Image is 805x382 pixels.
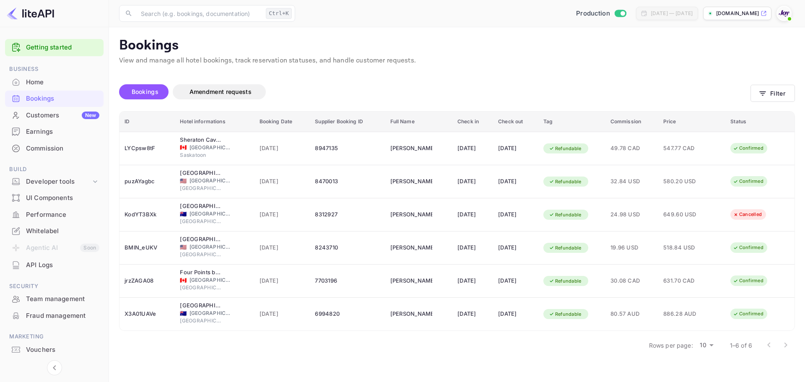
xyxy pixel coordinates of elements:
[125,274,170,288] div: jrzZAGA08
[315,241,380,255] div: 8243710
[180,251,222,258] span: [GEOGRAPHIC_DATA]
[663,210,705,219] span: 649.60 USD
[5,257,104,273] a: API Logs
[5,308,104,323] a: Fraud management
[727,176,769,187] div: Confirmed
[26,193,99,203] div: UI Components
[310,112,385,132] th: Supplier Booking ID
[5,207,104,223] div: Performance
[727,209,767,220] div: Cancelled
[5,91,104,107] div: Bookings
[5,342,104,357] a: Vouchers
[610,177,653,186] span: 32.84 USD
[180,145,187,150] span: Canada
[498,307,533,321] div: [DATE]
[190,309,231,317] span: [GEOGRAPHIC_DATA]
[180,244,187,250] span: United States of America
[26,260,99,270] div: API Logs
[5,124,104,139] a: Earnings
[26,144,99,153] div: Commission
[5,165,104,174] span: Build
[543,143,587,154] div: Refundable
[5,140,104,156] a: Commission
[498,274,533,288] div: [DATE]
[180,278,187,283] span: Canada
[180,136,222,144] div: Sheraton Cavalier Saskatoon Hotel
[125,241,170,255] div: BMlN_eUKV
[750,85,795,102] button: Filter
[26,345,99,355] div: Vouchers
[605,112,658,132] th: Commission
[663,243,705,252] span: 518.84 USD
[47,360,62,375] button: Collapse navigation
[26,127,99,137] div: Earnings
[190,177,231,185] span: [GEOGRAPHIC_DATA]
[315,274,380,288] div: 7703196
[651,10,693,17] div: [DATE] — [DATE]
[260,243,305,252] span: [DATE]
[663,309,705,319] span: 886.28 AUD
[5,91,104,106] a: Bookings
[5,291,104,307] a: Team management
[663,276,705,286] span: 631.70 CAD
[125,142,170,155] div: LYCpsw8tF
[457,208,488,221] div: [DATE]
[132,88,158,95] span: Bookings
[452,112,493,132] th: Check in
[5,107,104,123] a: CustomersNew
[119,37,795,54] p: Bookings
[180,268,222,277] div: Four Points by Sheraton Cambridge Kitchener, Ontario
[610,309,653,319] span: 80.57 AUD
[498,208,533,221] div: [DATE]
[26,43,99,52] a: Getting started
[543,243,587,253] div: Refundable
[180,202,222,210] div: Sheraton Grand Mirage Resort, Port Douglas
[457,241,488,255] div: [DATE]
[26,311,99,321] div: Fraud management
[26,294,99,304] div: Team management
[727,309,769,319] div: Confirmed
[543,309,587,320] div: Refundable
[385,112,452,132] th: Full Name
[119,84,750,99] div: account-settings tabs
[5,207,104,222] a: Performance
[663,144,705,153] span: 547.77 CAD
[390,208,432,221] div: Sherie King
[260,210,305,219] span: [DATE]
[119,56,795,66] p: View and manage all hotel bookings, track reservation statuses, and handle customer requests.
[175,112,254,132] th: Hotel informations
[5,65,104,74] span: Business
[725,112,795,132] th: Status
[180,284,222,291] span: [GEOGRAPHIC_DATA]
[260,144,305,153] span: [DATE]
[260,177,305,186] span: [DATE]
[125,175,170,188] div: puzAYagbc
[390,241,432,255] div: Mariah Smith
[315,208,380,221] div: 8312927
[260,309,305,319] span: [DATE]
[180,151,222,159] span: Saskatoon
[125,208,170,221] div: KodYT3BXk
[457,307,488,321] div: [DATE]
[125,307,170,321] div: X3A01UAVe
[26,226,99,236] div: Whitelabel
[696,339,717,351] div: 10
[5,124,104,140] div: Earnings
[543,210,587,220] div: Refundable
[390,175,432,188] div: Lenore Arnberg
[180,169,222,177] div: Sheraton Palo Alto Hotel
[5,332,104,341] span: Marketing
[498,241,533,255] div: [DATE]
[190,144,231,151] span: [GEOGRAPHIC_DATA]
[498,175,533,188] div: [DATE]
[576,9,610,18] span: Production
[7,7,54,20] img: LiteAPI logo
[190,88,252,95] span: Amendment requests
[390,307,432,321] div: Joe Pilat
[266,8,292,19] div: Ctrl+K
[315,307,380,321] div: 6994820
[493,112,538,132] th: Check out
[457,175,488,188] div: [DATE]
[82,112,99,119] div: New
